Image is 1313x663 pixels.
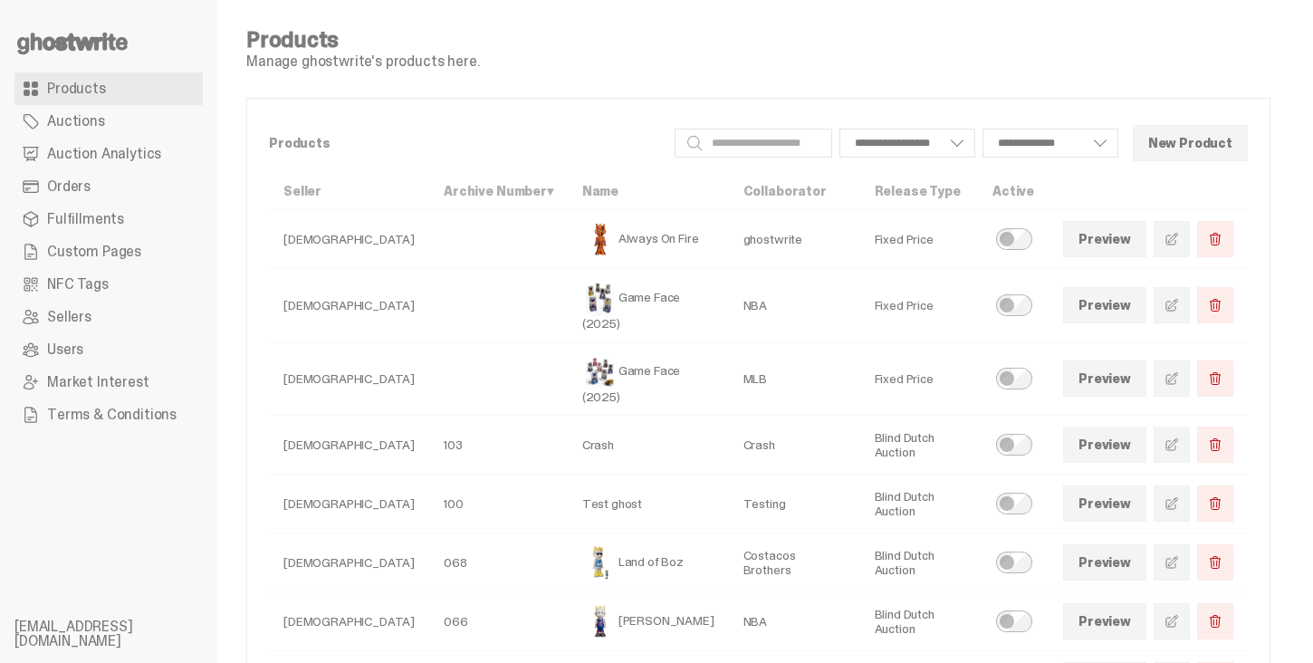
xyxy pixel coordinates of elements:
img: Land of Boz [582,544,618,581]
td: ghostwrite [729,210,860,269]
td: 103 [429,416,568,475]
td: Always On Fire [568,210,729,269]
span: Auctions [47,114,105,129]
td: [DEMOGRAPHIC_DATA] [269,342,429,416]
a: Preview [1063,221,1146,257]
td: 066 [429,592,568,651]
td: [DEMOGRAPHIC_DATA] [269,592,429,651]
a: Users [14,333,203,366]
th: Collaborator [729,173,860,210]
a: Custom Pages [14,235,203,268]
a: Preview [1063,544,1146,581]
td: [PERSON_NAME] [568,592,729,651]
span: Market Interest [47,375,149,389]
td: Fixed Price [860,342,979,416]
td: 100 [429,475,568,533]
td: Fixed Price [860,269,979,342]
a: NFC Tags [14,268,203,301]
a: Products [14,72,203,105]
img: Game Face (2025) [582,353,618,389]
td: Fixed Price [860,210,979,269]
span: Auction Analytics [47,147,161,161]
button: Delete Product [1197,544,1233,581]
td: [DEMOGRAPHIC_DATA] [269,533,429,592]
button: New Product [1133,125,1248,161]
a: Preview [1063,287,1146,323]
p: Manage ghostwrite's products here. [246,54,480,69]
span: Sellers [47,310,91,324]
a: Market Interest [14,366,203,399]
a: Active [992,183,1034,199]
button: Delete Product [1197,287,1233,323]
td: Crash [568,416,729,475]
td: Testing [729,475,860,533]
a: Preview [1063,360,1146,397]
span: Custom Pages [47,245,141,259]
td: 068 [429,533,568,592]
td: MLB [729,342,860,416]
th: Name [568,173,729,210]
a: Orders [14,170,203,203]
a: Sellers [14,301,203,333]
a: Terms & Conditions [14,399,203,431]
span: Terms & Conditions [47,408,177,422]
p: Products [269,137,660,149]
img: Eminem [582,603,618,639]
button: Delete Product [1197,360,1233,397]
button: Delete Product [1197,603,1233,639]
a: Preview [1063,603,1146,639]
td: Blind Dutch Auction [860,475,979,533]
td: Game Face (2025) [568,269,729,342]
td: NBA [729,592,860,651]
td: NBA [729,269,860,342]
a: Auctions [14,105,203,138]
th: Seller [269,173,429,210]
td: Blind Dutch Auction [860,416,979,475]
td: Game Face (2025) [568,342,729,416]
span: ▾ [547,183,553,199]
h4: Products [246,29,480,51]
a: Archive Number▾ [444,183,553,199]
a: Fulfillments [14,203,203,235]
a: Preview [1063,485,1146,522]
td: Test ghost [568,475,729,533]
td: Blind Dutch Auction [860,592,979,651]
img: Always On Fire [582,221,618,257]
span: Products [47,82,106,96]
a: Auction Analytics [14,138,203,170]
td: [DEMOGRAPHIC_DATA] [269,416,429,475]
span: Orders [47,179,91,194]
td: [DEMOGRAPHIC_DATA] [269,475,429,533]
img: Game Face (2025) [582,280,618,316]
td: Crash [729,416,860,475]
span: NFC Tags [47,277,109,292]
td: [DEMOGRAPHIC_DATA] [269,210,429,269]
button: Delete Product [1197,485,1233,522]
button: Delete Product [1197,427,1233,463]
th: Release Type [860,173,979,210]
span: Fulfillments [47,212,124,226]
li: [EMAIL_ADDRESS][DOMAIN_NAME] [14,620,232,649]
button: Delete Product [1197,221,1233,257]
a: Preview [1063,427,1146,463]
td: Blind Dutch Auction [860,533,979,592]
span: Users [47,342,83,357]
td: [DEMOGRAPHIC_DATA] [269,269,429,342]
td: Costacos Brothers [729,533,860,592]
td: Land of Boz [568,533,729,592]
